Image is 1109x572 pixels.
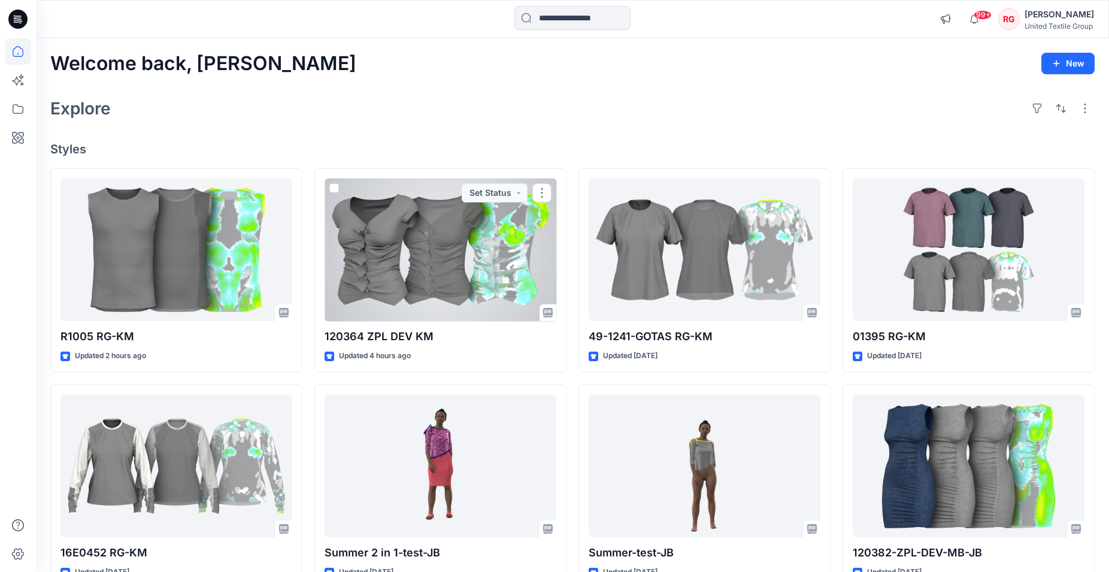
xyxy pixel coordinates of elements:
a: 01395 RG-KM [853,178,1084,322]
div: [PERSON_NAME] [1025,7,1094,22]
p: Summer 2 in 1-test-JB [325,544,556,561]
a: Summer-test-JB [589,395,820,538]
p: 01395 RG-KM [853,328,1084,345]
h2: Explore [50,99,111,118]
p: Updated [DATE] [603,350,657,362]
a: Summer 2 in 1-test-JB [325,395,556,538]
a: 120364 ZPL DEV KM [325,178,556,322]
h4: Styles [50,142,1095,156]
h2: Welcome back, [PERSON_NAME] [50,53,356,75]
span: 99+ [974,10,992,20]
p: 120382-ZPL-DEV-MB-JB [853,544,1084,561]
div: RG [998,8,1020,30]
p: Updated [DATE] [867,350,922,362]
p: 16E0452 RG-KM [60,544,292,561]
p: 120364 ZPL DEV KM [325,328,556,345]
p: Updated 2 hours ago [75,350,146,362]
p: Summer-test-JB [589,544,820,561]
a: 16E0452 RG-KM [60,395,292,538]
button: New [1041,53,1095,74]
p: 49-1241-GOTAS RG-KM [589,328,820,345]
div: United Textile Group [1025,22,1094,31]
p: Updated 4 hours ago [339,350,411,362]
a: 120382-ZPL-DEV-MB-JB [853,395,1084,538]
a: 49-1241-GOTAS RG-KM [589,178,820,322]
a: R1005 RG-KM [60,178,292,322]
p: R1005 RG-KM [60,328,292,345]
